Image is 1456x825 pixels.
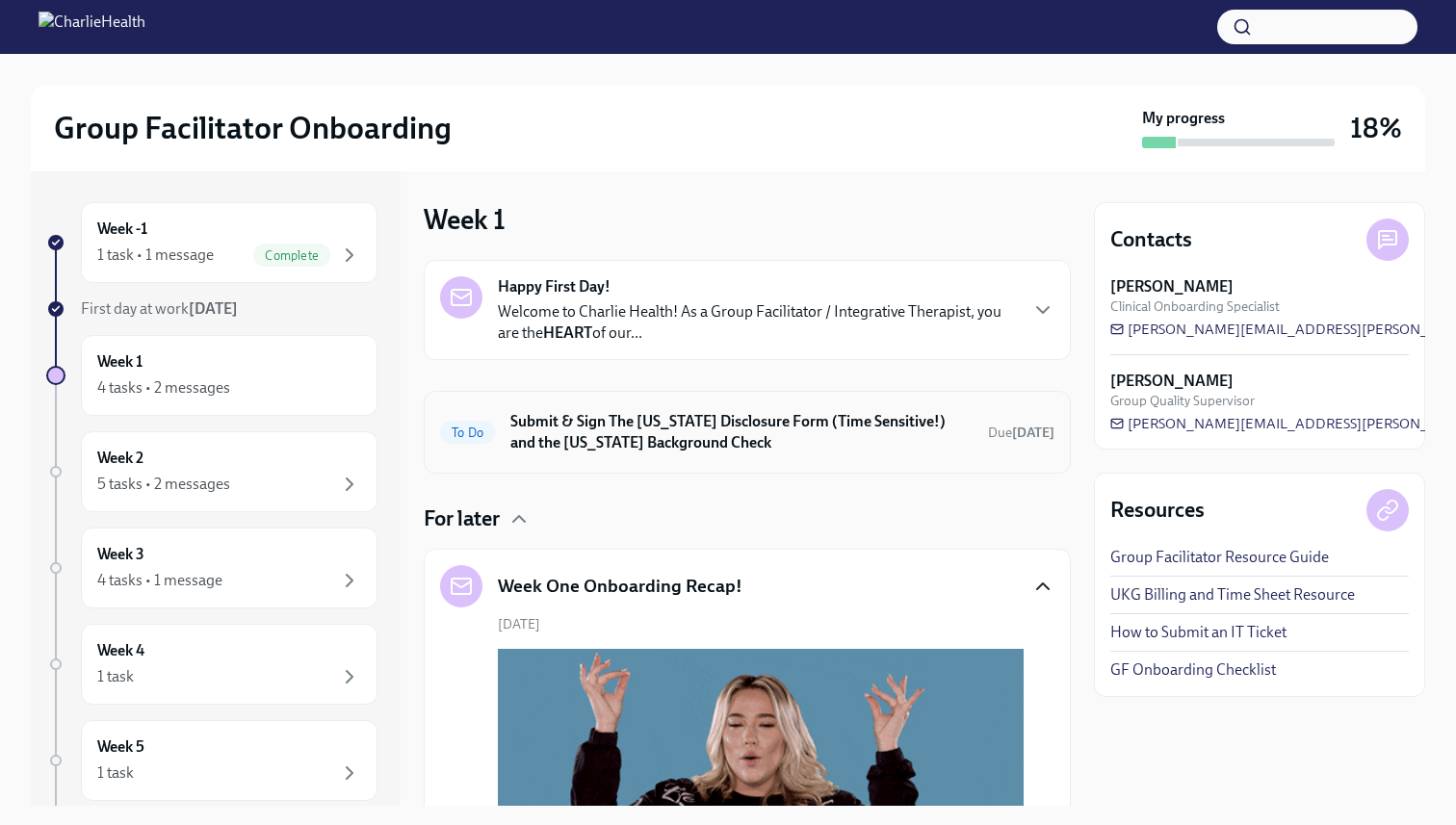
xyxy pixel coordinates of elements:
[1012,425,1054,441] strong: [DATE]
[46,528,377,608] a: Week 34 tasks • 1 message
[1110,371,1234,392] strong: [PERSON_NAME]
[81,299,238,318] span: First day at work
[97,474,230,495] div: 5 tasks • 2 messages
[1110,584,1355,606] a: UKG Billing and Time Sheet Resource
[988,424,1054,442] span: October 8th, 2025 09:00
[543,323,592,342] strong: HEART
[1142,108,1225,129] strong: My progress
[1110,297,1280,316] span: Clinical Onboarding Specialist
[97,762,134,784] div: 1 task
[1110,622,1287,643] a: How to Submit an IT Ticket
[424,504,500,533] h4: For later
[97,640,144,661] h6: Week 4
[97,570,222,591] div: 4 tasks • 1 message
[97,377,230,399] div: 4 tasks • 2 messages
[1110,659,1276,681] a: GF Onboarding Checklist
[498,276,611,297] strong: Happy First Day!
[97,245,214,266] div: 1 task • 1 message
[46,624,377,705] a: Week 41 task
[1110,392,1255,410] span: Group Quality Supervisor
[46,202,377,283] a: Week -11 task • 1 messageComplete
[253,248,330,263] span: Complete
[424,504,1071,533] div: For later
[46,298,377,320] a: First day at work[DATE]
[1110,547,1329,568] a: Group Facilitator Resource Guide
[1350,111,1402,145] h3: 18%
[440,425,495,440] span: To Do
[498,301,1016,344] p: Welcome to Charlie Health! As a Group Facilitator / Integrative Therapist, you are the of our...
[97,448,143,469] h6: Week 2
[46,335,377,416] a: Week 14 tasks • 2 messages
[97,351,143,373] h6: Week 1
[39,12,145,42] img: CharlieHealth
[988,425,1054,441] span: Due
[189,299,238,318] strong: [DATE]
[1110,496,1205,525] h4: Resources
[498,574,742,599] h5: Week One Onboarding Recap!
[424,202,506,237] h3: Week 1
[1110,276,1234,297] strong: [PERSON_NAME]
[54,109,452,147] h2: Group Facilitator Onboarding
[498,615,540,633] span: [DATE]
[440,407,1054,457] a: To DoSubmit & Sign The [US_STATE] Disclosure Form (Time Sensitive!) and the [US_STATE] Background...
[46,720,377,801] a: Week 51 task
[97,736,144,758] h6: Week 5
[1110,225,1192,254] h4: Contacts
[97,219,147,240] h6: Week -1
[97,666,134,687] div: 1 task
[97,544,144,565] h6: Week 3
[46,431,377,512] a: Week 25 tasks • 2 messages
[510,411,973,453] h6: Submit & Sign The [US_STATE] Disclosure Form (Time Sensitive!) and the [US_STATE] Background Check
